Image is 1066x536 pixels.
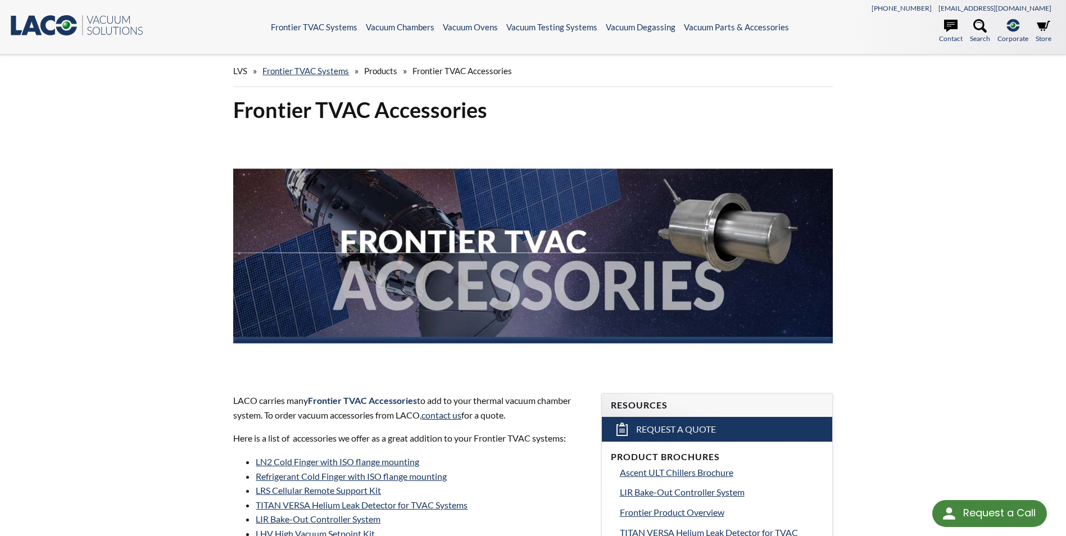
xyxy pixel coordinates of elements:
a: LIR Bake-Out Controller System [620,485,823,499]
a: Frontier TVAC Systems [262,66,349,76]
a: LIR Bake-Out Controller System [256,514,380,524]
a: Refrigerant Cold Finger with ISO flange mounting [256,471,447,482]
span: Corporate [997,33,1028,44]
span: LIR Bake-Out Controller System [620,487,745,497]
a: contact us [421,410,461,420]
a: Vacuum Ovens [443,22,498,32]
span: Request a Quote [636,424,716,435]
h4: Product Brochures [611,451,823,463]
a: Search [970,19,990,44]
a: Frontier Product Overview [620,505,823,520]
div: Request a Call [963,500,1036,526]
span: Frontier Product Overview [620,507,724,517]
h4: Resources [611,399,823,411]
a: LRS Cellular Remote Support Kit [256,485,381,496]
h1: Frontier TVAC Accessories [233,96,832,124]
span: Products [364,66,397,76]
a: TITAN VERSA Helium Leak Detector for TVAC Systems [256,499,468,510]
a: Vacuum Degassing [606,22,675,32]
span: Ascent ULT Chillers Brochure [620,467,733,478]
a: Vacuum Chambers [366,22,434,32]
img: round button [940,505,958,523]
span: Frontier TVAC Accessories [308,395,417,406]
div: » » » [233,55,832,87]
a: Request a Quote [602,417,832,442]
a: [EMAIL_ADDRESS][DOMAIN_NAME] [938,4,1051,12]
p: LACO carries many to add to your thermal vacuum chamber system. To order vacuum accessories from ... [233,393,587,422]
a: Vacuum Parts & Accessories [684,22,789,32]
a: Frontier TVAC Systems [271,22,357,32]
a: Vacuum Testing Systems [506,22,597,32]
a: Ascent ULT Chillers Brochure [620,465,823,480]
img: Frontier TVAC Accessories header [233,133,832,373]
a: Contact [939,19,963,44]
span: LVS [233,66,247,76]
a: Store [1036,19,1051,44]
div: Request a Call [932,500,1047,527]
span: Frontier TVAC Accessories [412,66,512,76]
a: LN2 Cold Finger with ISO flange mounting [256,456,419,467]
a: [PHONE_NUMBER] [872,4,932,12]
p: Here is a list of accessories we offer as a great addition to your Frontier TVAC systems: [233,431,587,446]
